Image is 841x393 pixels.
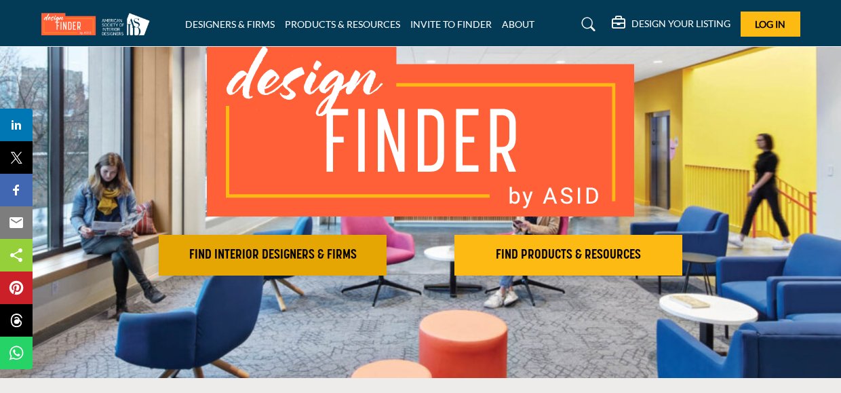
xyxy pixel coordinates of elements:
[410,18,492,30] a: INVITE TO FINDER
[741,12,800,37] button: Log In
[159,235,387,276] button: FIND INTERIOR DESIGNERS & FIRMS
[454,235,682,276] button: FIND PRODUCTS & RESOURCES
[502,18,534,30] a: ABOUT
[41,13,157,35] img: Site Logo
[285,18,400,30] a: PRODUCTS & RESOURCES
[207,40,634,217] img: image
[185,18,275,30] a: DESIGNERS & FIRMS
[755,18,785,30] span: Log In
[568,14,604,35] a: Search
[631,18,730,30] h5: DESIGN YOUR LISTING
[458,247,678,263] h2: FIND PRODUCTS & RESOURCES
[163,247,383,263] h2: FIND INTERIOR DESIGNERS & FIRMS
[612,16,730,33] div: DESIGN YOUR LISTING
